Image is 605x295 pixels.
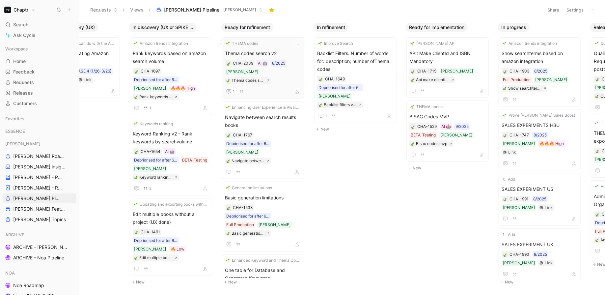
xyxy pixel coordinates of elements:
span: ARCHIVE [5,231,24,238]
div: Bisac codes mvp [416,140,447,147]
button: New [129,278,216,286]
button: 🍃 [411,124,415,129]
div: In discovery (UX or SPIKE ongoing)New [126,20,219,289]
div: 8/2025 [534,68,547,74]
img: 🌱 [595,42,599,45]
a: 🌱Enhancing User Experience & Awareness of books in search results and projectsNavigate between se... [222,101,304,179]
img: 🍃 [319,77,323,81]
div: ESSENCE [3,126,76,136]
div: [PERSON_NAME] [3,139,76,149]
div: Workspace [3,44,76,54]
div: CHA-1491 [141,229,160,235]
span: Home [13,58,26,65]
span: Enhanced Keyword and Thema Code Management [232,257,300,264]
div: Backlist filters v3 number of words for keywords and description [324,102,357,108]
a: [PERSON_NAME] - REFINEMENTS [3,183,76,193]
img: 🍃 [227,62,231,66]
span: BISAC Codes MVP [409,113,486,121]
span: Basic generation limitations [225,194,301,202]
a: [PERSON_NAME] Pipeline [3,193,76,203]
img: 🍃 [503,133,507,137]
button: 🍃 [503,197,508,201]
div: Depriorised for after 6/26 [134,157,178,163]
a: [PERSON_NAME] Roadmap - open items [3,151,76,161]
div: CHA-1715 [417,68,436,74]
div: CHA-1654 [141,148,160,155]
span: 2 [149,187,151,191]
span: In refinement [317,24,345,31]
button: New [406,164,493,172]
span: [PERSON_NAME] [223,7,256,13]
button: 🌱THEMA codes [225,40,259,47]
img: 🌱 [226,186,230,190]
a: Customers [3,99,76,108]
span: [PERSON_NAME] Topics [13,216,66,223]
span: Generation limitations [232,185,272,191]
div: [PERSON_NAME] [535,76,567,83]
button: 🍃 [134,230,139,234]
img: 🍃 [595,213,599,217]
button: Views [127,5,147,15]
img: 🌱 [503,113,507,117]
div: [PERSON_NAME][PERSON_NAME] Roadmap - open items[PERSON_NAME] insights[PERSON_NAME] - PLANNINGS[PE... [3,139,76,224]
span: 1 [233,90,235,94]
div: Depriorised for after 6/26 [226,140,270,147]
img: 🍃 [503,253,507,257]
a: 🌱Keywords rankingKeyword Ranking v2 - Rank keywords by searchvolumeAI 🤖Depriorised for after 6/26... [130,118,212,195]
button: 🌱Generation limitations [225,185,273,191]
span: Ask Cycle [13,31,35,39]
div: PHASE 4 (1/26-3/26) [72,68,111,74]
a: 🌱THEMA codesThema codes search v2AI 🤖8/2025[PERSON_NAME]🍃Thema codes search v21 [222,37,304,99]
div: Rank keywords based on amazon search volume [139,94,173,100]
button: New [314,125,400,133]
button: 🍃 [411,69,415,74]
div: 🔥 Low [171,246,184,252]
img: 🍃 [226,231,230,235]
button: 🍃 [226,61,231,66]
button: 🌱Enhancing User Experience & Awareness of books in search results and projects [225,104,301,111]
span: Customers [13,100,37,107]
button: 🍃 [134,69,139,74]
div: [PERSON_NAME] [226,69,258,75]
a: ARCHIVE - [PERSON_NAME] Pipeline [3,242,76,252]
span: Backlist Filters: Number of words for: description; number ofThema codes [317,49,394,73]
a: 🌱[PERSON_NAME] APIAPI: Make ClientId and ISBN Mandatory[PERSON_NAME]🍃Api make clientid and isbn m... [406,37,489,98]
img: 🍃 [318,103,322,107]
div: CHA-1903 [509,68,530,74]
span: Prove [PERSON_NAME] Sales Boost [509,112,575,119]
a: 🌱Prove [PERSON_NAME] Sales BoostSALES EXPERIMENTS HBU8/2025[PERSON_NAME]🔥🔥🔥 HighLink [499,109,581,170]
img: 🍃 [411,125,415,129]
a: [PERSON_NAME] Features [3,204,76,214]
div: 9/2025 [455,123,469,130]
span: Edit multiple books without a project (UX done) [133,210,209,226]
a: Home [3,56,76,66]
img: 🍃 [134,175,138,179]
a: Requests [3,77,76,87]
a: [PERSON_NAME] - PLANNINGS [3,172,76,182]
button: 🌱Enhanced Keyword and Thema Code Management [225,257,301,264]
div: Api make clientid and isbn mandatory [416,76,449,83]
div: Navigate between search results books [232,158,265,164]
div: Edit multiple books [139,254,173,261]
div: Search [3,20,76,30]
button: 🍃 [503,69,508,74]
button: 🌱THEMA codes [409,103,444,110]
div: Link [508,149,516,156]
img: 🍃 [134,70,138,74]
span: THEMA codes [232,40,258,47]
span: [PERSON_NAME] Features [13,206,68,212]
img: 🍃 [411,78,415,82]
span: Requests [13,79,34,86]
button: 🌱Improve Search [317,40,354,47]
img: 🌱 [226,105,230,109]
div: 🔥🔥🔥 High [539,140,564,147]
span: Favorites [5,115,24,122]
button: In progress [498,23,530,32]
button: 1 [225,88,236,96]
a: Noa Roadmap [3,280,76,290]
